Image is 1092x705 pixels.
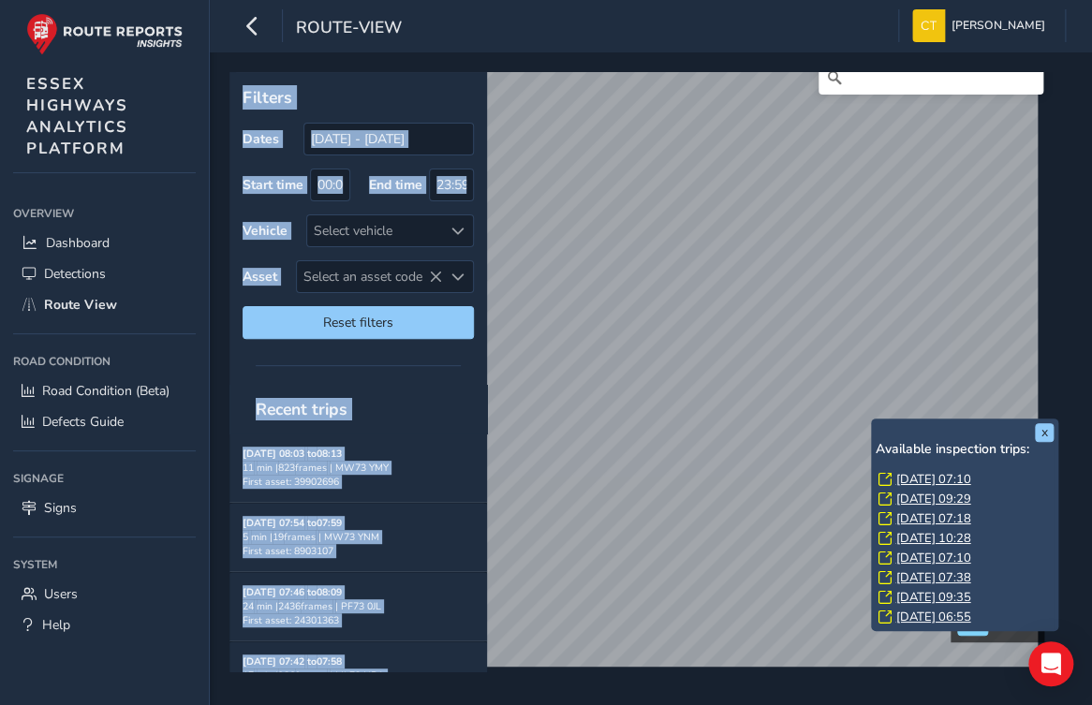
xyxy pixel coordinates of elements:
[243,130,279,148] label: Dates
[243,475,339,489] span: First asset: 39902696
[896,589,971,606] a: [DATE] 09:35
[13,492,196,523] a: Signs
[296,16,402,42] span: route-view
[26,73,128,159] span: ESSEX HIGHWAYS ANALYTICS PLATFORM
[42,382,170,400] span: Road Condition (Beta)
[243,654,342,668] strong: [DATE] 07:42 to 07:58
[876,442,1054,458] h6: Available inspection trips:
[912,9,945,42] img: diamond-layout
[896,628,971,645] a: [DATE] 10:20
[896,609,971,625] a: [DATE] 06:55
[1035,423,1054,442] button: x
[896,491,971,507] a: [DATE] 09:29
[307,215,442,246] div: Select vehicle
[243,613,339,627] span: First asset: 24301363
[896,530,971,547] a: [DATE] 10:28
[13,610,196,640] a: Help
[44,265,106,283] span: Detections
[13,228,196,258] a: Dashboard
[896,510,971,527] a: [DATE] 07:18
[46,234,110,252] span: Dashboard
[442,261,473,292] div: Select an asset code
[243,447,342,461] strong: [DATE] 08:03 to 08:13
[243,222,288,240] label: Vehicle
[42,413,124,431] span: Defects Guide
[44,296,117,314] span: Route View
[243,385,361,433] span: Recent trips
[13,375,196,406] a: Road Condition (Beta)
[243,544,333,558] span: First asset: 8903107
[243,268,277,286] label: Asset
[26,13,183,55] img: rr logo
[13,289,196,320] a: Route View
[44,585,78,603] span: Users
[952,9,1045,42] span: [PERSON_NAME]
[42,616,70,634] span: Help
[257,314,460,331] span: Reset filters
[896,569,971,586] a: [DATE] 07:38
[1028,641,1073,686] div: Open Intercom Messenger
[13,199,196,228] div: Overview
[243,461,474,475] div: 11 min | 823 frames | MW73 YMY
[13,579,196,610] a: Users
[243,585,342,599] strong: [DATE] 07:46 to 08:09
[243,516,342,530] strong: [DATE] 07:54 to 07:59
[236,51,1038,668] canvas: Map
[13,551,196,579] div: System
[243,85,474,110] p: Filters
[13,258,196,289] a: Detections
[896,550,971,566] a: [DATE] 07:10
[896,471,971,488] a: [DATE] 07:10
[44,499,77,517] span: Signs
[243,668,474,683] div: 17 min | 986 frames | ML73 NBA
[297,261,442,292] span: Select an asset code
[369,176,422,194] label: End time
[243,530,474,544] div: 5 min | 19 frames | MW73 YNM
[819,61,1043,95] input: Search
[13,406,196,437] a: Defects Guide
[243,306,474,339] button: Reset filters
[243,599,474,613] div: 24 min | 2436 frames | PF73 0JL
[13,347,196,375] div: Road Condition
[243,176,303,194] label: Start time
[912,9,1052,42] button: [PERSON_NAME]
[13,464,196,492] div: Signage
